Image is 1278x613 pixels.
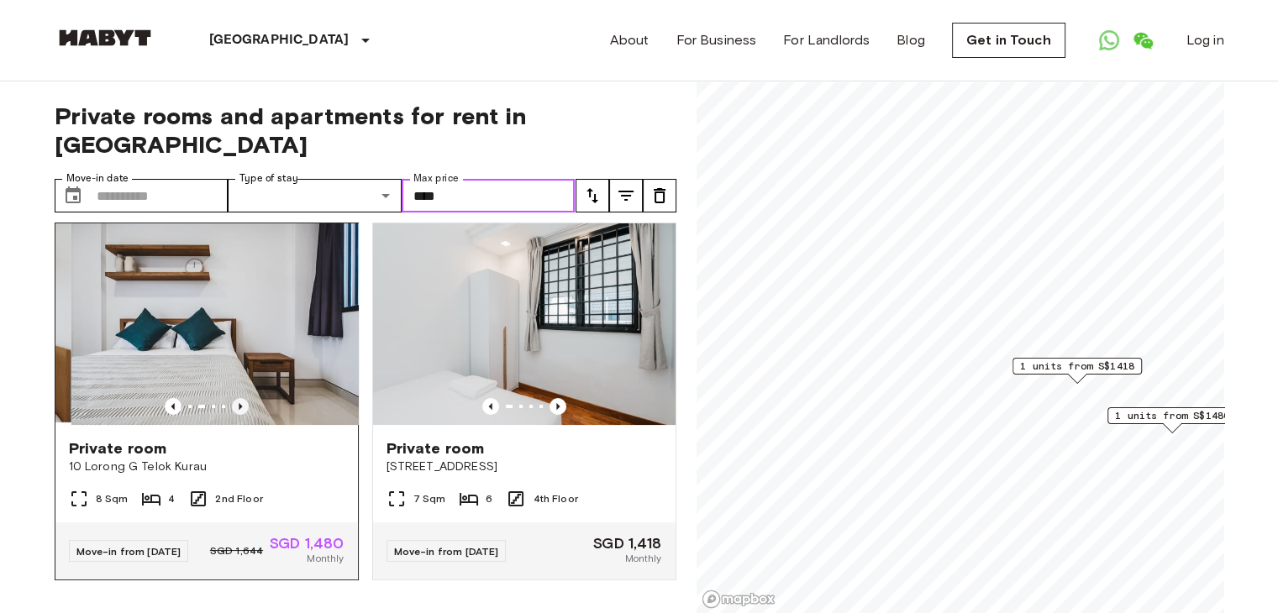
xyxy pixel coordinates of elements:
span: Monthly [624,551,661,566]
button: tune [576,179,609,212]
a: Open WhatsApp [1092,24,1126,57]
button: tune [609,179,643,212]
img: Marketing picture of unit SG-01-029-002-03 [71,223,373,425]
span: Private rooms and apartments for rent in [GEOGRAPHIC_DATA] [55,102,676,159]
button: Previous image [482,398,499,415]
span: Move-in from [DATE] [394,545,499,558]
span: 4th Floor [533,491,577,506]
button: Previous image [232,398,249,415]
span: Monthly [307,551,344,566]
label: Type of stay [239,171,298,186]
a: Get in Touch [952,23,1065,58]
span: 4 [168,491,175,506]
span: SGD 1,480 [270,536,344,551]
span: Move-in from [DATE] [76,545,181,558]
p: [GEOGRAPHIC_DATA] [209,30,350,50]
a: Marketing picture of unit SG-01-029-002-03Marketing picture of unit SG-01-029-002-03Previous imag... [55,223,359,580]
span: 6 [486,491,492,506]
img: Habyt [55,29,155,46]
span: SGD 1,644 [210,543,263,558]
label: Move-in date [66,171,129,186]
label: Max price [413,171,459,186]
button: Choose date [56,179,90,212]
span: Private room [69,438,167,458]
span: 7 Sqm [413,491,446,506]
span: 1 units from S$1418 [1020,359,1134,374]
span: 1 units from S$1480 [1115,408,1229,423]
span: 2nd Floor [215,491,262,506]
a: Log in [1186,30,1224,50]
div: Map marker [1107,407,1237,433]
span: Private room [387,438,485,458]
a: For Landlords [783,30,870,50]
a: About [610,30,650,50]
span: 8 Sqm [96,491,129,506]
span: SGD 1,418 [593,536,661,551]
button: Previous image [165,398,181,415]
a: Mapbox logo [702,589,776,609]
a: Marketing picture of unit SG-01-109-001-006Previous imagePrevious imagePrivate room[STREET_ADDRES... [372,223,676,580]
button: Previous image [550,398,566,415]
span: 10 Lorong G Telok Kurau [69,458,344,475]
a: Blog [897,30,925,50]
button: tune [643,179,676,212]
span: [STREET_ADDRESS] [387,458,662,475]
a: For Business [676,30,756,50]
a: Open WeChat [1126,24,1160,57]
div: Map marker [1012,358,1142,384]
img: Marketing picture of unit SG-01-109-001-006 [373,223,676,425]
